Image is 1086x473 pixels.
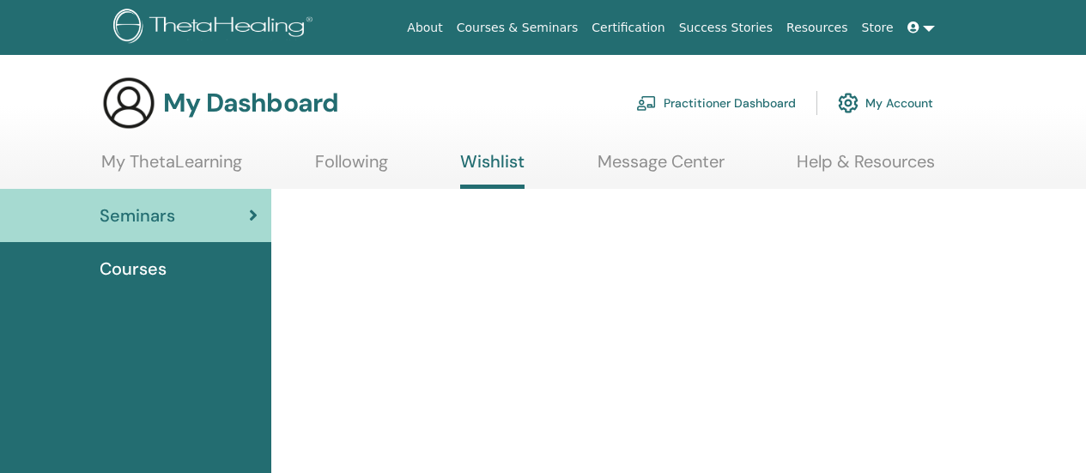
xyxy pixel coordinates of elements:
[100,203,175,228] span: Seminars
[101,151,242,185] a: My ThetaLearning
[101,76,156,130] img: generic-user-icon.jpg
[100,256,167,282] span: Courses
[855,12,901,44] a: Store
[636,95,657,111] img: chalkboard-teacher.svg
[113,9,319,47] img: logo.png
[636,84,796,122] a: Practitioner Dashboard
[315,151,388,185] a: Following
[797,151,935,185] a: Help & Resources
[672,12,780,44] a: Success Stories
[450,12,585,44] a: Courses & Seminars
[838,84,933,122] a: My Account
[598,151,725,185] a: Message Center
[400,12,449,44] a: About
[163,88,338,118] h3: My Dashboard
[585,12,671,44] a: Certification
[780,12,855,44] a: Resources
[838,88,858,118] img: cog.svg
[460,151,525,189] a: Wishlist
